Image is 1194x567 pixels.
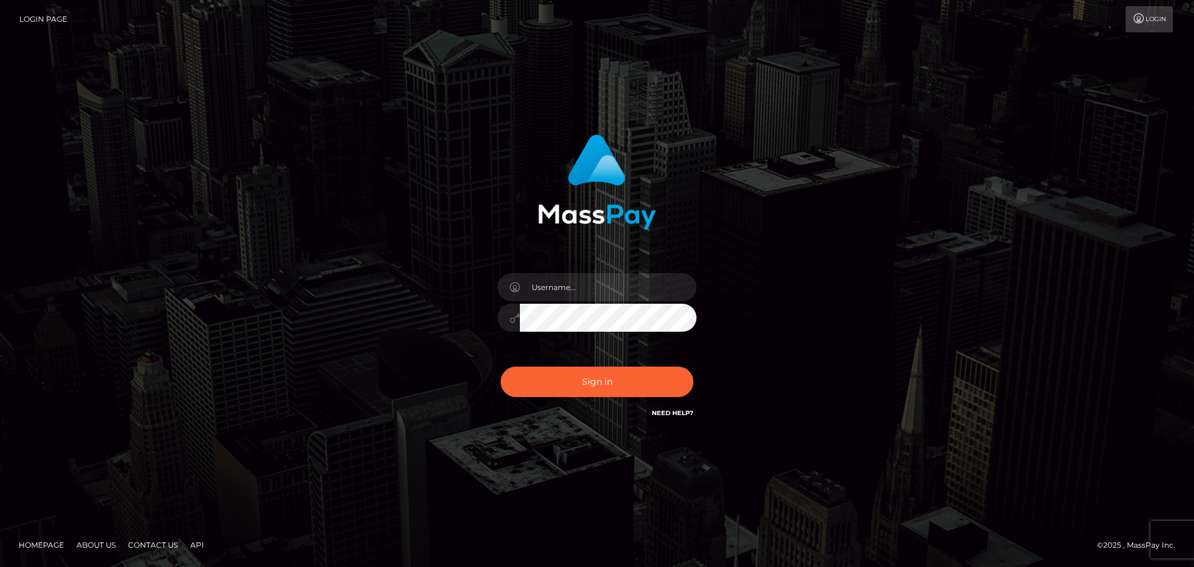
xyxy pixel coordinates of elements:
a: Login Page [19,6,67,32]
a: Contact Us [123,535,183,555]
button: Sign in [501,367,693,397]
a: API [185,535,209,555]
img: MassPay Login [538,134,656,230]
a: Homepage [14,535,69,555]
div: © 2025 , MassPay Inc. [1097,538,1185,552]
a: About Us [72,535,121,555]
input: Username... [520,273,696,301]
a: Need Help? [652,409,693,417]
a: Login [1126,6,1173,32]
